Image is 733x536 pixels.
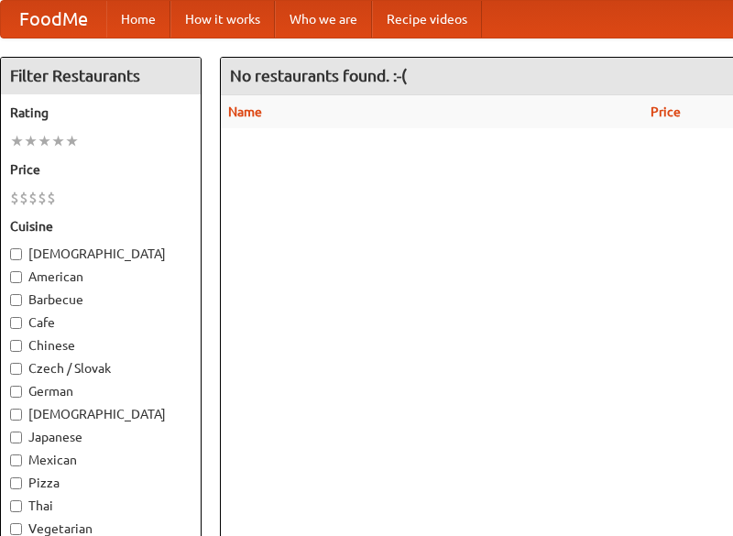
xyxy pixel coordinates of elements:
h5: Rating [10,104,191,122]
label: Barbecue [10,290,191,309]
li: ★ [38,131,51,151]
input: Barbecue [10,294,22,306]
input: [DEMOGRAPHIC_DATA] [10,248,22,260]
label: [DEMOGRAPHIC_DATA] [10,245,191,263]
li: ★ [65,131,79,151]
input: [DEMOGRAPHIC_DATA] [10,409,22,421]
li: ★ [51,131,65,151]
label: Japanese [10,428,191,446]
label: Mexican [10,451,191,469]
li: $ [28,188,38,208]
label: Chinese [10,336,191,355]
h5: Price [10,160,191,179]
a: Home [106,1,170,38]
input: Chinese [10,340,22,352]
a: Name [228,104,262,119]
label: Czech / Slovak [10,359,191,377]
h5: Cuisine [10,217,191,235]
h4: Filter Restaurants [1,58,201,94]
input: Cafe [10,317,22,329]
a: Who we are [275,1,372,38]
input: American [10,271,22,283]
input: Czech / Slovak [10,363,22,375]
a: Price [651,104,681,119]
a: How it works [170,1,275,38]
a: FoodMe [1,1,106,38]
input: Mexican [10,454,22,466]
li: $ [19,188,28,208]
label: American [10,268,191,286]
label: Cafe [10,313,191,332]
input: German [10,386,22,398]
input: Vegetarian [10,523,22,535]
li: ★ [10,131,24,151]
input: Pizza [10,477,22,489]
label: Pizza [10,474,191,492]
label: German [10,382,191,400]
a: Recipe videos [372,1,482,38]
input: Japanese [10,432,22,443]
ng-pluralize: No restaurants found. :-( [230,67,407,84]
label: [DEMOGRAPHIC_DATA] [10,405,191,423]
li: $ [38,188,47,208]
input: Thai [10,500,22,512]
label: Thai [10,497,191,515]
li: $ [47,188,56,208]
li: ★ [24,131,38,151]
li: $ [10,188,19,208]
